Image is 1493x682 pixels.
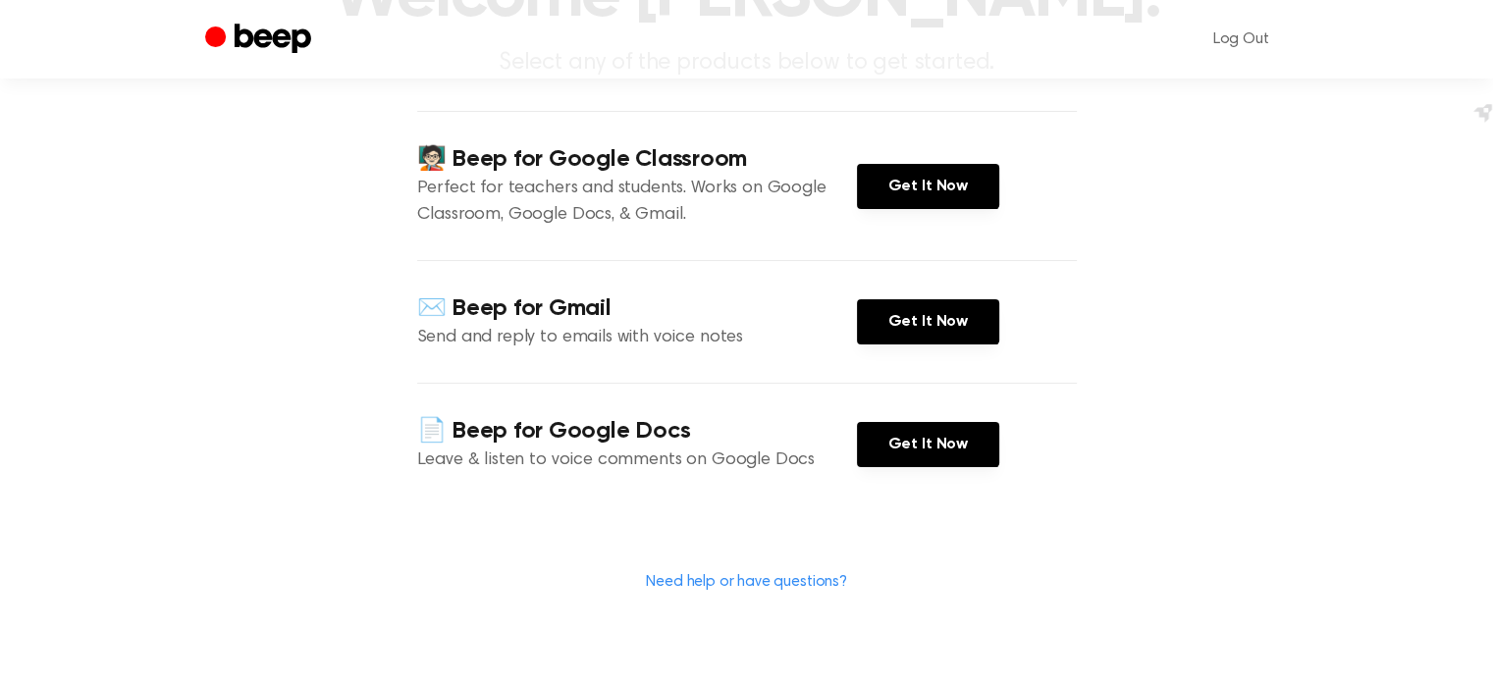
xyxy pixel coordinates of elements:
a: Get It Now [857,299,999,344]
a: Get It Now [857,164,999,209]
h4: 📄 Beep for Google Docs [417,415,857,447]
h4: 🧑🏻‍🏫 Beep for Google Classroom [417,143,857,176]
p: Leave & listen to voice comments on Google Docs [417,447,857,474]
p: Send and reply to emails with voice notes [417,325,857,351]
h4: ✉️ Beep for Gmail [417,292,857,325]
a: Need help or have questions? [646,574,847,590]
p: Perfect for teachers and students. Works on Google Classroom, Google Docs, & Gmail. [417,176,857,229]
a: Get It Now [857,422,999,467]
a: Beep [205,21,316,59]
a: Log Out [1194,16,1289,63]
